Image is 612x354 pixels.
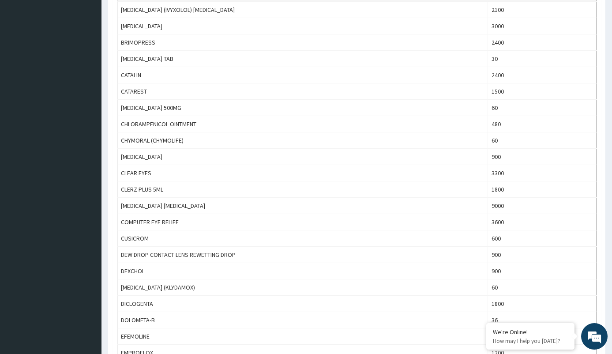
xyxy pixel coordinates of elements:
p: How may I help you today? [493,337,568,345]
td: 36 [488,312,597,328]
td: 600 [488,230,597,247]
td: BRIMOPRESS [117,34,488,51]
span: We're online! [51,111,122,200]
td: [MEDICAL_DATA] 500MG [117,100,488,116]
td: 2400 [488,34,597,51]
td: [MEDICAL_DATA] TAB [117,51,488,67]
td: 3000 [488,18,597,34]
td: DOLOMETA-B [117,312,488,328]
td: 900 [488,247,597,263]
td: [MEDICAL_DATA] [117,149,488,165]
td: [MEDICAL_DATA] (IVYXOLOL) [MEDICAL_DATA] [117,2,488,18]
td: CATALIN [117,67,488,83]
textarea: Type your message and hit 'Enter' [4,241,168,272]
td: 9000 [488,198,597,214]
td: DICLOGENTA [117,296,488,312]
td: 60 [488,100,597,116]
td: 3600 [488,214,597,230]
td: CHLORAMPENICOL OINTMENT [117,116,488,132]
td: 1500 [488,83,597,100]
td: 1800 [488,181,597,198]
td: CUSICROM [117,230,488,247]
td: DEXCHOL [117,263,488,279]
td: 60 [488,132,597,149]
div: Minimize live chat window [145,4,166,26]
td: [MEDICAL_DATA] [117,18,488,34]
td: CLEAR EYES [117,165,488,181]
td: 480 [488,116,597,132]
td: 60 [488,279,597,296]
td: DEW DROP CONTACT LENS REWETTING DROP [117,247,488,263]
td: CHYMORAL (CHYMOLIFE) [117,132,488,149]
td: CLERZ PLUS 5ML [117,181,488,198]
td: CATAREST [117,83,488,100]
td: 3300 [488,165,597,181]
div: Chat with us now [46,49,148,61]
td: EFEMOLINE [117,328,488,345]
td: 2400 [488,67,597,83]
div: We're Online! [493,328,568,336]
td: COMPUTER EYE RELIEF [117,214,488,230]
td: 900 [488,263,597,279]
td: [MEDICAL_DATA] (KLYDAMOX) [117,279,488,296]
td: [MEDICAL_DATA] [MEDICAL_DATA] [117,198,488,214]
td: 900 [488,149,597,165]
td: 1800 [488,296,597,312]
td: 30 [488,51,597,67]
td: 2100 [488,2,597,18]
img: d_794563401_company_1708531726252_794563401 [16,44,36,66]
